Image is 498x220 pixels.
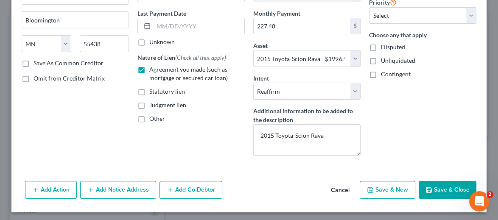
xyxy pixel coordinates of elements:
[254,18,350,34] input: 0.00
[253,9,300,18] label: Monthly Payment
[149,115,165,122] span: Other
[149,66,228,81] span: Agreement you made (such as mortgage or secured car loan)
[253,74,269,83] label: Intent
[360,181,415,199] button: Save & New
[381,70,411,78] span: Contingent
[175,54,226,61] span: (Check all that apply)
[253,42,268,49] span: Asset
[149,38,175,46] label: Unknown
[469,191,490,212] iframe: Intercom live chat
[253,106,361,124] label: Additional information to be added to the description
[22,12,129,28] input: Enter city...
[350,18,360,34] div: $
[80,181,156,199] button: Add Notice Address
[149,101,186,109] span: Judgment lien
[381,57,415,64] span: Unliquidated
[381,43,405,50] span: Disputed
[137,53,226,62] label: Nature of Lien
[159,181,222,199] button: Add Co-Debtor
[80,35,129,52] input: Enter zip...
[137,9,186,18] label: Last Payment Date
[154,18,244,34] input: MM/DD/YYYY
[34,75,105,82] span: Omit from Creditor Matrix
[419,181,476,199] button: Save & Close
[487,191,493,198] span: 2
[369,31,476,39] label: Choose any that apply
[34,59,104,67] label: Save As Common Creditor
[25,181,77,199] button: Add Action
[324,182,356,199] button: Cancel
[149,88,185,95] span: Statutory lien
